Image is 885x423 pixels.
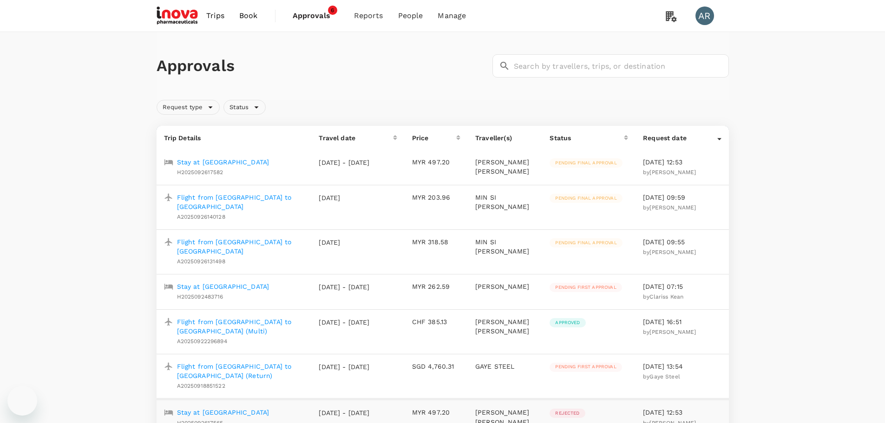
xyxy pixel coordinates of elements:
a: Flight from [GEOGRAPHIC_DATA] to [GEOGRAPHIC_DATA] (Multi) [177,317,304,336]
div: Status [550,133,624,143]
span: Pending final approval [550,160,622,166]
iframe: Button to launch messaging window [7,386,37,416]
span: Gaye Steel [649,373,680,380]
a: Stay at [GEOGRAPHIC_DATA] [177,282,269,291]
p: [DATE] - [DATE] [319,158,370,167]
div: AR [695,7,714,25]
span: by [643,329,696,335]
a: Stay at [GEOGRAPHIC_DATA] [177,408,269,417]
a: Flight from [GEOGRAPHIC_DATA] to [GEOGRAPHIC_DATA] [177,193,304,211]
span: Request type [157,103,209,112]
div: Travel date [319,133,393,143]
span: [PERSON_NAME] [649,204,696,211]
p: MYR 497.20 [412,408,460,417]
span: H2025092617582 [177,169,223,176]
p: GAYE STEEL [475,362,535,371]
span: by [643,204,696,211]
p: [DATE] 12:53 [643,157,721,167]
p: [DATE] - [DATE] [319,282,370,292]
p: [DATE] 09:59 [643,193,721,202]
p: CHF 385.13 [412,317,460,326]
p: [DATE] [319,193,370,202]
p: MIN SI [PERSON_NAME] [475,193,535,211]
span: A20250918851522 [177,383,225,389]
span: Approvals [293,10,339,21]
p: [PERSON_NAME] [475,282,535,291]
p: Traveller(s) [475,133,535,143]
p: [PERSON_NAME] [PERSON_NAME] [475,157,535,176]
span: Trips [206,10,224,21]
p: MIN SI [PERSON_NAME] [475,237,535,256]
div: Status [223,100,266,115]
span: [PERSON_NAME] [649,249,696,255]
img: iNova Pharmaceuticals [157,6,199,26]
span: [PERSON_NAME] [649,169,696,176]
span: People [398,10,423,21]
div: Request type [157,100,220,115]
span: by [643,169,696,176]
span: A20250922296894 [177,338,227,345]
input: Search by travellers, trips, or destination [514,54,729,78]
span: Pending first approval [550,284,622,291]
span: Rejected [550,410,585,416]
span: by [643,249,696,255]
p: MYR 203.96 [412,193,460,202]
span: Pending first approval [550,364,622,370]
a: Stay at [GEOGRAPHIC_DATA] [177,157,269,167]
span: Clariss Kean [649,293,683,300]
span: A20250926131498 [177,258,225,265]
span: Book [239,10,258,21]
span: by [643,373,680,380]
p: SGD 4,760.31 [412,362,460,371]
p: [DATE] - [DATE] [319,408,370,417]
p: [DATE] 16:51 [643,317,721,326]
span: Manage [438,10,466,21]
span: by [643,293,683,300]
span: H2025092483716 [177,293,223,300]
p: MYR 318.58 [412,237,460,247]
p: [DATE] 09:55 [643,237,721,247]
span: Pending final approval [550,195,622,202]
p: [DATE] 13:54 [643,362,721,371]
p: [DATE] - [DATE] [319,362,370,371]
p: [DATE] 07:15 [643,282,721,291]
span: Status [224,103,254,112]
div: Price [412,133,456,143]
h1: Approvals [157,56,489,76]
span: 6 [328,6,337,15]
p: MYR 497.20 [412,157,460,167]
div: Request date [643,133,717,143]
a: Flight from [GEOGRAPHIC_DATA] to [GEOGRAPHIC_DATA] [177,237,304,256]
span: [PERSON_NAME] [649,329,696,335]
p: [PERSON_NAME] [PERSON_NAME] [475,317,535,336]
span: A20250926140128 [177,214,225,220]
span: Reports [354,10,383,21]
p: Trip Details [164,133,304,143]
p: [DATE] [319,238,370,247]
a: Flight from [GEOGRAPHIC_DATA] to [GEOGRAPHIC_DATA] (Return) [177,362,304,380]
p: [DATE] - [DATE] [319,318,370,327]
span: Approved [550,319,585,326]
p: MYR 262.59 [412,282,460,291]
span: Pending final approval [550,240,622,246]
p: [DATE] 12:53 [643,408,721,417]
